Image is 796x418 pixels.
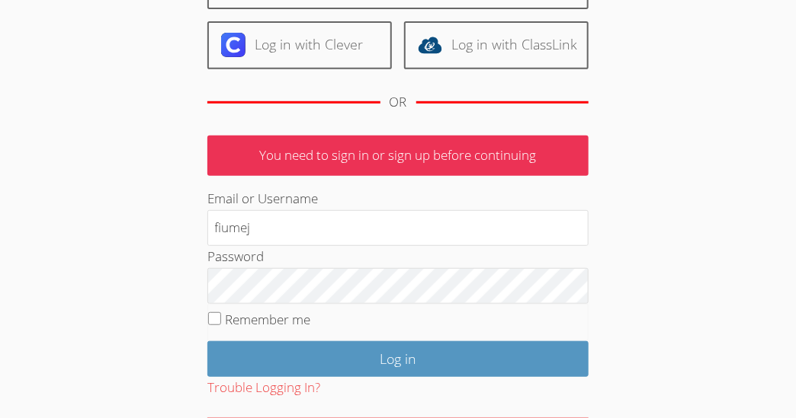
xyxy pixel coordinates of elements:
[207,341,589,377] input: Log in
[207,377,320,399] button: Trouble Logging In?
[418,33,442,57] img: classlink-logo-d6bb404cc1216ec64c9a2012d9dc4662098be43eaf13dc465df04b49fa7ab582.svg
[225,311,310,328] label: Remember me
[390,91,407,113] div: OR
[207,136,589,176] p: You need to sign in or sign up before continuing
[207,21,392,69] a: Log in with Clever
[221,33,246,57] img: clever-logo-6eab21bc6e7a338710f1a6ff85c0baf02591cd810cc4098c63d3a4b26e2feb20.svg
[207,190,318,207] label: Email or Username
[404,21,589,69] a: Log in with ClassLink
[207,247,264,265] label: Password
